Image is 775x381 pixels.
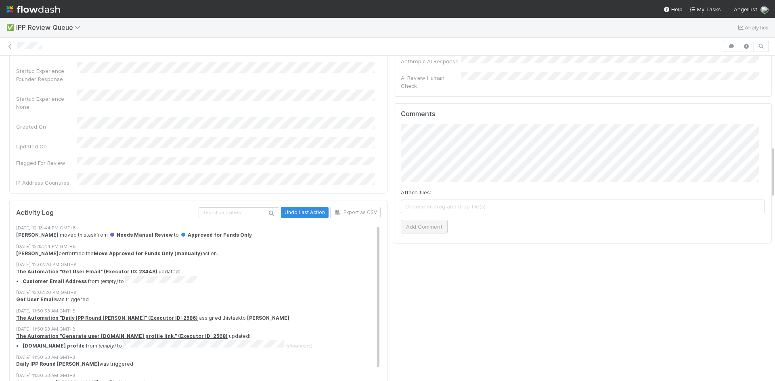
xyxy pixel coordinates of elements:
img: avatar_0c8687a4-28be-40e9-aba5-f69283dcd0e7.png [760,6,769,14]
div: Updated On [16,142,77,150]
span: My Tasks [689,6,721,12]
strong: [PERSON_NAME] [16,232,59,238]
em: (empty) [101,278,118,284]
div: [DATE] 12:02:20 PM GMT+8 [16,261,387,268]
strong: Daily IPP Round [PERSON_NAME] [16,361,99,367]
img: logo-inverted-e16ddd16eac7371096b0.svg [6,2,60,16]
div: was triggered [16,296,387,303]
div: updated: [16,268,387,285]
div: assigned this task to [16,314,387,322]
div: Startup Experience None [16,95,77,111]
div: was triggered [16,360,387,368]
span: IPP Review Queue [16,23,84,31]
div: [DATE] 12:13:44 PM GMT+8 [16,243,387,250]
div: IP Address Countries [16,179,77,187]
div: [DATE] 12:13:44 PM GMT+8 [16,225,387,231]
span: Choose or drag and drop file(s) [401,200,765,213]
li: from to [23,276,387,285]
strong: [DOMAIN_NAME] profile [23,343,85,349]
span: AngelList [734,6,757,12]
span: (show more) [285,343,312,349]
div: moved this task from to [16,231,387,239]
div: Anthropic AI Response [401,57,461,65]
div: Startup Experience Founder Response [16,67,77,83]
button: Add Comment [401,220,448,233]
summary: [DOMAIN_NAME] profile from (empty) to (show more) [23,340,387,350]
a: The Automation "Daily IPP Round [PERSON_NAME]" (Executor ID: 2586) [16,315,198,321]
a: My Tasks [689,5,721,13]
label: Attach files: [401,188,431,196]
a: Analytics [737,23,769,32]
span: Needs Manual Review [109,232,173,238]
strong: [PERSON_NAME] [247,315,289,321]
div: Created On [16,123,77,131]
h5: Activity Log [16,209,197,217]
span: ✅ [6,24,15,31]
a: The Automation "Generate user [DOMAIN_NAME] profile link." (Executor ID: 2568) [16,333,228,339]
button: Export as CSV [330,207,381,218]
div: [DATE] 12:02:20 PM GMT+8 [16,289,387,296]
button: Undo Last Action [281,207,329,218]
div: Flagged For Review [16,159,77,167]
strong: Get User Email [16,296,55,302]
input: Search activities... [199,207,279,218]
h5: Comments [401,110,765,118]
strong: Customer Email Address [23,278,87,284]
div: updated: [16,333,387,350]
div: [DATE] 11:50:53 AM GMT+8 [16,372,387,379]
strong: [PERSON_NAME] [16,250,59,256]
div: performed the action. [16,250,387,257]
div: [DATE] 11:50:53 AM GMT+8 [16,308,387,314]
em: (empty) [98,343,116,349]
div: [DATE] 11:50:53 AM GMT+8 [16,326,387,333]
div: AI Review Human Check [401,74,461,90]
span: Approved for Funds Only [180,232,252,238]
strong: Move Approved for Funds Only (manually) [94,250,202,256]
a: The Automation "Get User Email" (Executor ID: 23448) [16,269,157,275]
div: Help [663,5,683,13]
div: [DATE] 11:50:53 AM GMT+8 [16,354,387,361]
